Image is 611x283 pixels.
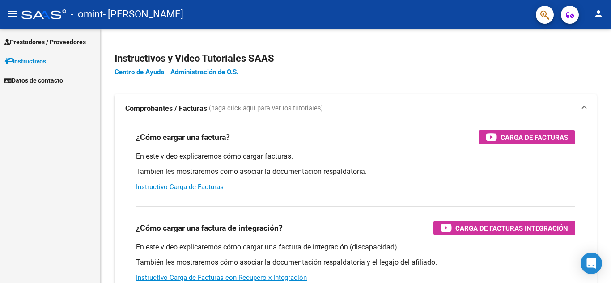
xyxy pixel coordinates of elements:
span: Carga de Facturas [501,132,568,143]
p: También les mostraremos cómo asociar la documentación respaldatoria y el legajo del afiliado. [136,258,575,267]
a: Centro de Ayuda - Administración de O.S. [115,68,238,76]
span: Instructivos [4,56,46,66]
mat-icon: menu [7,8,18,19]
a: Instructivo Carga de Facturas con Recupero x Integración [136,274,307,282]
strong: Comprobantes / Facturas [125,104,207,114]
span: - [PERSON_NAME] [103,4,183,24]
span: (haga click aquí para ver los tutoriales) [209,104,323,114]
button: Carga de Facturas [479,130,575,144]
p: En este video explicaremos cómo cargar una factura de integración (discapacidad). [136,242,575,252]
h3: ¿Cómo cargar una factura de integración? [136,222,283,234]
span: Datos de contacto [4,76,63,85]
span: Prestadores / Proveedores [4,37,86,47]
mat-expansion-panel-header: Comprobantes / Facturas (haga click aquí para ver los tutoriales) [115,94,597,123]
span: - omint [71,4,103,24]
a: Instructivo Carga de Facturas [136,183,224,191]
h2: Instructivos y Video Tutoriales SAAS [115,50,597,67]
p: En este video explicaremos cómo cargar facturas. [136,152,575,161]
mat-icon: person [593,8,604,19]
button: Carga de Facturas Integración [433,221,575,235]
div: Open Intercom Messenger [581,253,602,274]
h3: ¿Cómo cargar una factura? [136,131,230,144]
p: También les mostraremos cómo asociar la documentación respaldatoria. [136,167,575,177]
span: Carga de Facturas Integración [455,223,568,234]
